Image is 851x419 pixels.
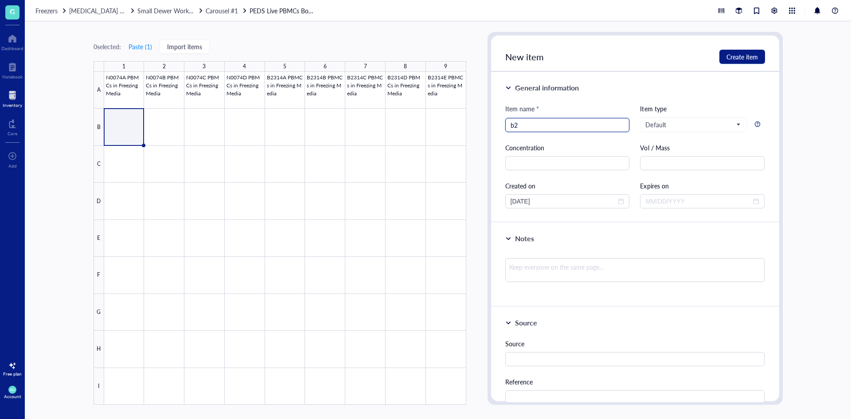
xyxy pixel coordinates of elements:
div: 9 [444,61,447,72]
div: Core [8,131,17,136]
a: [MEDICAL_DATA] Storage ([PERSON_NAME]/[PERSON_NAME]) [69,6,136,16]
button: Paste (1) [128,39,152,54]
span: AU [10,388,15,392]
div: Free plan [3,371,22,376]
div: B [94,109,104,145]
a: PEDS Live PBMCs Box #55 [250,6,316,16]
a: Small Dewer Working StorageCarousel #1 [137,6,248,16]
div: 4 [243,61,246,72]
div: Notebook [2,74,23,79]
a: Notebook [2,60,23,79]
div: 1 [122,61,125,72]
div: 6 [324,61,327,72]
span: [MEDICAL_DATA] Storage ([PERSON_NAME]/[PERSON_NAME]) [69,6,246,15]
div: Inventory [3,102,22,108]
div: Reference [505,377,765,387]
input: MM/DD/YYYY [645,196,751,206]
div: Concentration [505,143,630,153]
a: Freezers [35,6,67,16]
div: Created on [505,181,630,191]
button: Import items [160,39,210,54]
div: A [94,72,104,109]
div: General information [515,82,579,93]
div: 5 [283,61,286,72]
span: Import items [167,43,202,50]
div: C [94,146,104,183]
div: Dashboard [1,46,23,51]
div: G [94,294,104,331]
div: Account [4,394,21,399]
div: Item type [640,104,765,114]
a: Dashboard [1,31,23,51]
span: Carousel #1 [206,6,238,15]
div: 7 [364,61,367,72]
div: I [94,368,104,405]
span: G [10,6,15,17]
div: D [94,183,104,219]
span: Create item [726,53,758,60]
div: F [94,257,104,294]
div: H [94,331,104,368]
div: Expires on [640,181,765,191]
span: Default [645,121,740,129]
div: Source [505,339,765,349]
a: Inventory [3,88,22,108]
div: 0 selected: [94,42,121,51]
div: Source [515,317,537,328]
span: Small Dewer Working Storage [137,6,219,15]
div: 3 [203,61,206,72]
div: 8 [404,61,407,72]
div: Notes [515,233,534,244]
div: Item name [505,104,539,114]
a: Core [8,117,17,136]
div: Add [8,163,17,168]
button: Create item [719,50,765,64]
span: New item [505,51,544,63]
span: Freezers [35,6,58,15]
input: MM/DD/YYYY [511,196,617,206]
div: E [94,220,104,257]
div: 2 [163,61,166,72]
div: Vol / Mass [640,143,765,153]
